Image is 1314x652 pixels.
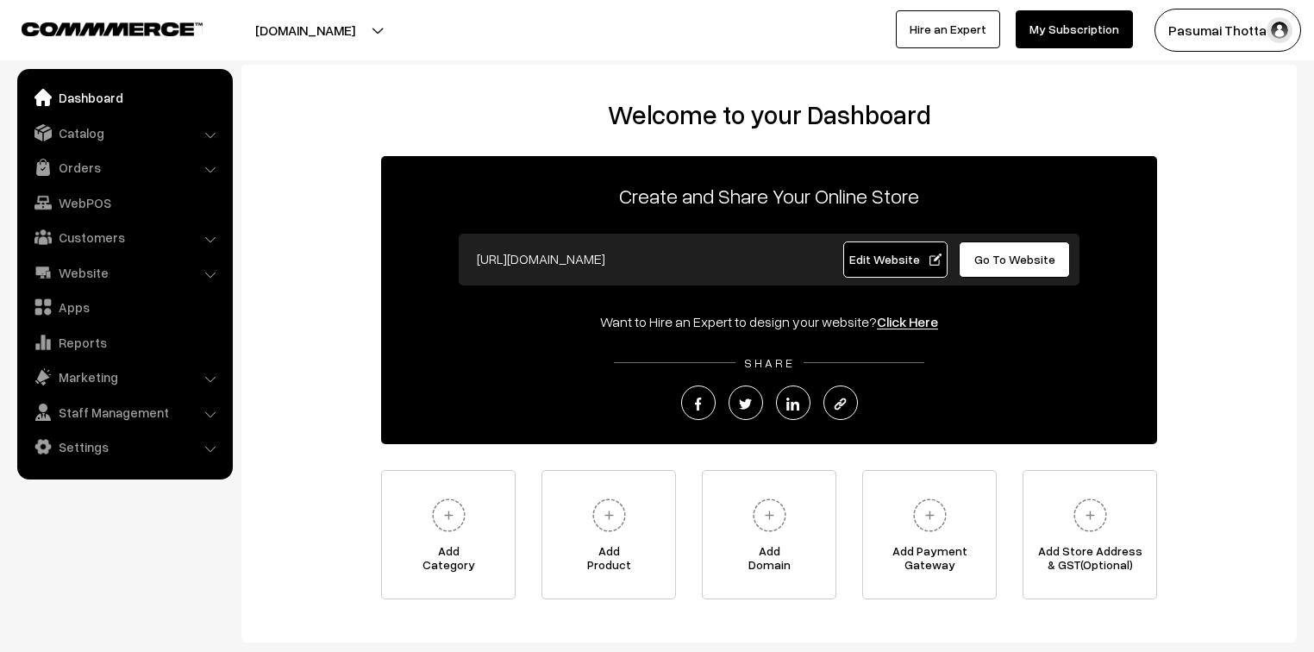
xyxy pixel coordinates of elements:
a: AddCategory [381,470,516,599]
a: Staff Management [22,397,227,428]
img: plus.svg [906,492,954,539]
span: Add Payment Gateway [863,544,996,579]
a: Add PaymentGateway [862,470,997,599]
p: Create and Share Your Online Store [381,180,1157,211]
a: Orders [22,152,227,183]
a: AddDomain [702,470,836,599]
a: Reports [22,327,227,358]
span: Go To Website [974,252,1055,266]
img: plus.svg [746,492,793,539]
button: [DOMAIN_NAME] [195,9,416,52]
a: Add Store Address& GST(Optional) [1023,470,1157,599]
img: plus.svg [585,492,633,539]
img: plus.svg [425,492,472,539]
h2: Welcome to your Dashboard [259,99,1280,130]
a: Apps [22,292,227,323]
a: Marketing [22,361,227,392]
button: Pasumai Thotta… [1154,9,1301,52]
img: plus.svg [1067,492,1114,539]
a: COMMMERCE [22,17,172,38]
a: Edit Website [843,241,948,278]
img: user [1267,17,1292,43]
span: Add Domain [703,544,835,579]
a: Customers [22,222,227,253]
a: Website [22,257,227,288]
a: AddProduct [541,470,676,599]
span: SHARE [735,355,804,370]
span: Add Product [542,544,675,579]
a: Catalog [22,117,227,148]
a: WebPOS [22,187,227,218]
img: COMMMERCE [22,22,203,35]
span: Edit Website [849,252,942,266]
a: Click Here [877,313,938,330]
span: Add Store Address & GST(Optional) [1023,544,1156,579]
span: Add Category [382,544,515,579]
div: Want to Hire an Expert to design your website? [381,311,1157,332]
a: My Subscription [1016,10,1133,48]
a: Settings [22,431,227,462]
a: Dashboard [22,82,227,113]
a: Go To Website [959,241,1070,278]
a: Hire an Expert [896,10,1000,48]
